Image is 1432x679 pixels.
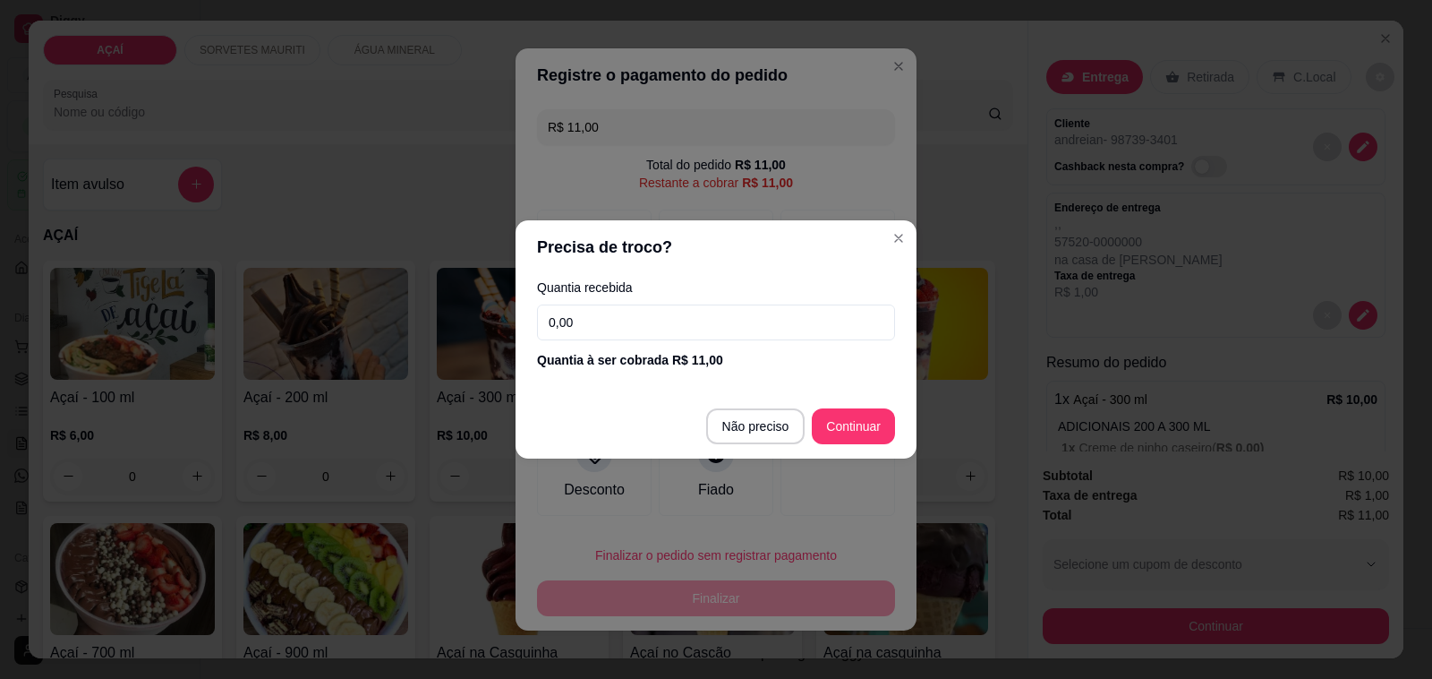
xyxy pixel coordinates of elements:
[706,408,805,444] button: Não preciso
[537,351,895,369] div: Quantia à ser cobrada R$ 11,00
[812,408,895,444] button: Continuar
[884,224,913,253] button: Close
[516,220,916,274] header: Precisa de troco?
[537,281,895,294] label: Quantia recebida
